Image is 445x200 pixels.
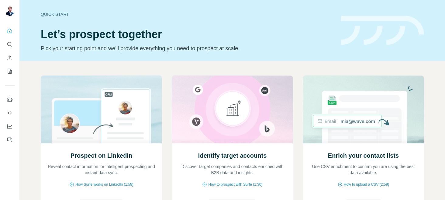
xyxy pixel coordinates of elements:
[198,151,267,160] h2: Identify target accounts
[341,16,424,45] img: banner
[303,76,424,143] img: Enrich your contact lists
[328,151,399,160] h2: Enrich your contact lists
[5,6,15,16] img: Avatar
[5,39,15,50] button: Search
[344,182,389,187] span: How to upload a CSV (2:59)
[41,76,162,143] img: Prospect on LinkedIn
[41,11,334,17] div: Quick start
[5,134,15,145] button: Feedback
[208,182,262,187] span: How to prospect with Surfe (1:30)
[172,76,293,143] img: Identify target accounts
[5,94,15,105] button: Use Surfe on LinkedIn
[47,163,156,176] p: Reveal contact information for intelligent prospecting and instant data sync.
[41,28,334,40] h1: Let’s prospect together
[309,163,418,176] p: Use CSV enrichment to confirm you are using the best data available.
[5,107,15,118] button: Use Surfe API
[71,151,132,160] h2: Prospect on LinkedIn
[75,182,133,187] span: How Surfe works on LinkedIn (1:58)
[178,163,287,176] p: Discover target companies and contacts enriched with B2B data and insights.
[5,66,15,77] button: My lists
[5,26,15,37] button: Quick start
[5,121,15,132] button: Dashboard
[41,44,334,53] p: Pick your starting point and we’ll provide everything you need to prospect at scale.
[5,52,15,63] button: Enrich CSV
